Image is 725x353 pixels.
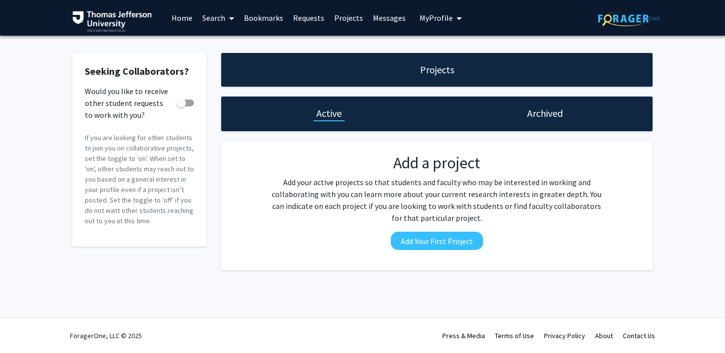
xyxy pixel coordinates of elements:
a: Requests [288,0,329,35]
div: ForagerOne, LLC © 2025 [70,318,142,353]
span: Would you like to receive other student requests to work with you? [85,85,172,121]
h1: Active [316,106,342,120]
a: Home [167,0,197,35]
a: Terms of Use [495,331,534,340]
iframe: Chat [7,308,42,346]
h1: Projects [420,63,454,77]
img: Thomas Jefferson University Logo [72,11,152,32]
h1: Archived [527,106,563,120]
span: My Profile [420,13,453,23]
a: Bookmarks [239,0,288,35]
a: Contact Us [623,331,655,340]
a: Projects [329,0,368,35]
a: Search [197,0,239,35]
a: About [595,331,613,340]
h2: Seeking Collaborators? [85,65,194,77]
p: If you are looking for other students to join you on collaborative projects, set the toggle to ‘o... [85,133,194,226]
img: ForagerOne Logo [598,11,660,26]
a: Messages [368,0,411,35]
button: Add Your First Project [391,232,483,250]
p: Add your active projects so that students and faculty who may be interested in working and collab... [269,176,605,224]
h2: Add a project [269,153,605,172]
a: Privacy Policy [544,331,585,340]
a: Press & Media [442,331,485,340]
